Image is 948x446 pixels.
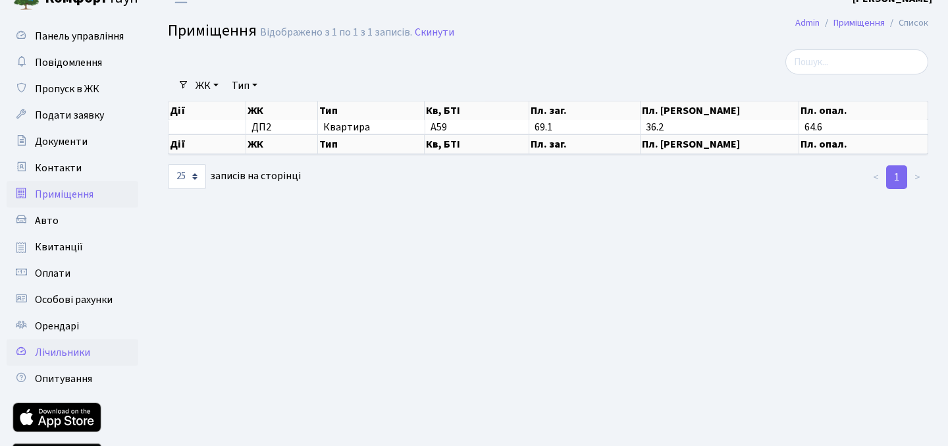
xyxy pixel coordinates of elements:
a: Авто [7,208,138,234]
span: Контакти [35,161,82,175]
a: ЖК [190,74,224,97]
th: Кв, БТІ [425,101,529,120]
th: Дії [169,134,246,154]
a: Контакти [7,155,138,181]
span: 69.1 [535,120,552,134]
span: Повідомлення [35,55,102,70]
span: Особові рахунки [35,293,113,307]
span: Авто [35,213,59,228]
span: 64.6 [804,120,822,134]
div: Відображено з 1 по 1 з 1 записів. [260,26,412,39]
th: Пл. [PERSON_NAME] [641,134,799,154]
select: записів на сторінці [168,164,206,189]
a: Орендарі [7,313,138,339]
span: Квартира [323,122,419,132]
input: Пошук... [785,49,928,74]
th: Пл. опал. [799,101,928,120]
a: Панель управління [7,23,138,49]
a: Лічильники [7,339,138,366]
th: Дії [169,101,246,120]
span: Опитування [35,372,92,386]
a: Оплати [7,260,138,287]
span: А59 [431,120,447,134]
th: Кв, БТІ [425,134,529,154]
th: ЖК [246,101,319,120]
th: ЖК [246,134,319,154]
span: Оплати [35,266,70,281]
a: Скинути [415,26,454,39]
span: Документи [35,134,88,149]
a: Документи [7,128,138,155]
span: 36.2 [646,120,664,134]
th: Пл. [PERSON_NAME] [641,101,799,120]
th: Пл. заг. [529,134,640,154]
th: Пл. заг. [529,101,640,120]
a: Пропуск в ЖК [7,76,138,102]
a: 1 [886,165,907,189]
th: Тип [318,101,425,120]
a: Тип [226,74,263,97]
a: Подати заявку [7,102,138,128]
span: Панель управління [35,29,124,43]
span: ДП2 [251,122,313,132]
a: Приміщення [7,181,138,208]
span: Приміщення [35,187,93,202]
a: Квитанції [7,234,138,260]
span: Пропуск в ЖК [35,82,99,96]
th: Пл. опал. [799,134,928,154]
span: Подати заявку [35,108,104,123]
nav: breadcrumb [776,9,948,37]
a: Повідомлення [7,49,138,76]
a: Приміщення [833,16,885,30]
a: Опитування [7,366,138,392]
span: Квитанції [35,240,83,254]
span: Орендарі [35,319,79,333]
a: Особові рахунки [7,287,138,313]
label: записів на сторінці [168,164,301,189]
span: Лічильники [35,345,90,360]
span: Приміщення [168,19,257,42]
a: Admin [795,16,820,30]
th: Тип [318,134,425,154]
li: Список [885,16,928,30]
